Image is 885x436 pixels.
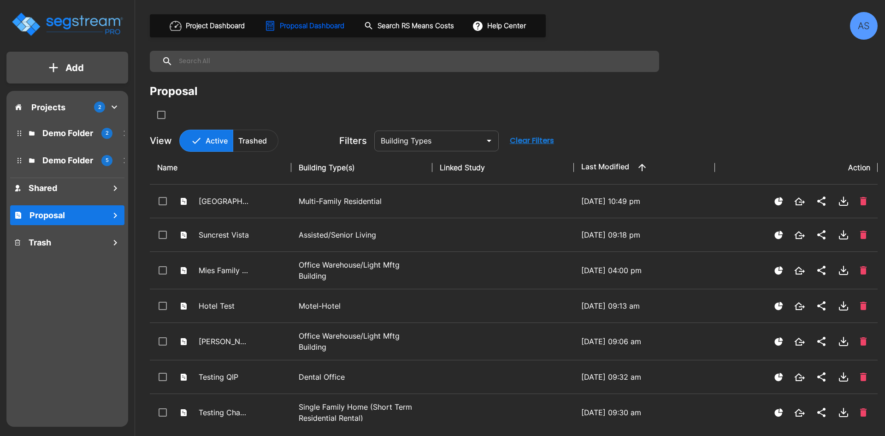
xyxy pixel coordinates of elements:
button: Download [834,297,853,315]
div: Proposal [150,83,198,100]
p: Testing QIP [199,371,249,382]
button: Proposal Dashboard [261,16,349,36]
p: Motel-Hotel [299,300,425,311]
th: Linked Study [432,151,574,185]
p: Mies Family Foods [199,265,249,276]
p: [DATE] 09:30 am [581,407,708,418]
p: Trashed [238,135,267,146]
button: Download [834,261,853,280]
button: Share [812,226,831,244]
button: Search RS Means Costs [360,17,459,35]
button: Open New Tab [791,334,808,349]
button: Share [812,332,831,351]
p: Single Family Home (Short Term Residential Rental) [299,401,425,424]
button: Project Dashboard [166,16,250,36]
button: Add [6,54,128,81]
button: Show Proposal Tiers [771,227,787,243]
button: Delete [856,227,870,243]
p: [DATE] 10:49 pm [581,196,708,207]
button: Download [834,403,853,422]
h1: Proposal [29,209,65,221]
p: Office Warehouse/Light Mftg Building [299,330,425,352]
p: [DATE] 09:32 am [581,371,708,382]
input: Building Types [377,134,481,147]
p: Filters [339,134,367,148]
th: Action [715,151,878,185]
h1: Search RS Means Costs [378,21,454,31]
div: Name [157,162,284,173]
button: Show Proposal Tiers [771,405,787,421]
button: Download [834,192,853,210]
button: Download [834,332,853,351]
h1: Project Dashboard [186,21,245,31]
p: Add [65,61,84,75]
button: Trashed [233,130,278,152]
button: Open New Tab [791,194,808,209]
p: Dental Office [299,371,425,382]
p: [DATE] 09:18 pm [581,229,708,240]
p: Assisted/Senior Living [299,229,425,240]
button: Delete [856,405,870,420]
p: [DATE] 09:13 am [581,300,708,311]
button: Share [812,261,831,280]
button: Show Proposal Tiers [771,193,787,209]
p: Testing Changes [199,407,249,418]
p: [DATE] 09:06 am [581,336,708,347]
p: 5 [106,156,109,164]
button: Open New Tab [791,263,808,278]
h1: Trash [29,236,51,249]
button: Show Proposal Tiers [771,298,787,314]
button: Help Center [470,17,530,35]
button: Clear Filters [506,131,558,150]
p: View [150,134,172,148]
button: Share [812,368,831,386]
p: [GEOGRAPHIC_DATA] Apartments [199,196,249,207]
th: Building Type(s) [291,151,433,185]
button: Delete [856,263,870,278]
button: Share [812,192,831,210]
img: Logo [11,11,124,37]
button: Delete [856,193,870,209]
button: Open New Tab [791,370,808,385]
button: SelectAll [152,106,171,124]
div: AS [850,12,878,40]
p: Suncrest Vista [199,229,249,240]
button: Delete [856,334,870,349]
button: Share [812,403,831,422]
p: Demo Folder [42,127,94,139]
button: Download [834,226,853,244]
button: Share [812,297,831,315]
button: Show Proposal Tiers [771,334,787,350]
button: Delete [856,298,870,314]
h1: Shared [29,182,57,194]
button: Open New Tab [791,299,808,314]
input: Search All [173,51,655,72]
p: Hotel Test [199,300,249,311]
button: Show Proposal Tiers [771,263,787,279]
p: 2 [106,129,109,137]
p: Office Warehouse/Light Mftg Building [299,259,425,281]
th: Last Modified [574,151,715,185]
button: Show Proposal Tiers [771,369,787,385]
button: Delete [856,369,870,385]
p: [PERSON_NAME] 2025 [199,336,249,347]
p: Demo Folder [42,154,94,167]
p: Projects [31,101,65,113]
p: Multi-Family Residential [299,196,425,207]
button: Open [483,134,496,147]
button: Open New Tab [791,405,808,420]
p: 2 [98,103,101,111]
button: Open New Tab [791,227,808,243]
p: [DATE] 04:00 pm [581,265,708,276]
h1: Proposal Dashboard [280,21,344,31]
button: Active [179,130,233,152]
button: Download [834,368,853,386]
div: Platform [179,130,278,152]
p: Active [206,135,228,146]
